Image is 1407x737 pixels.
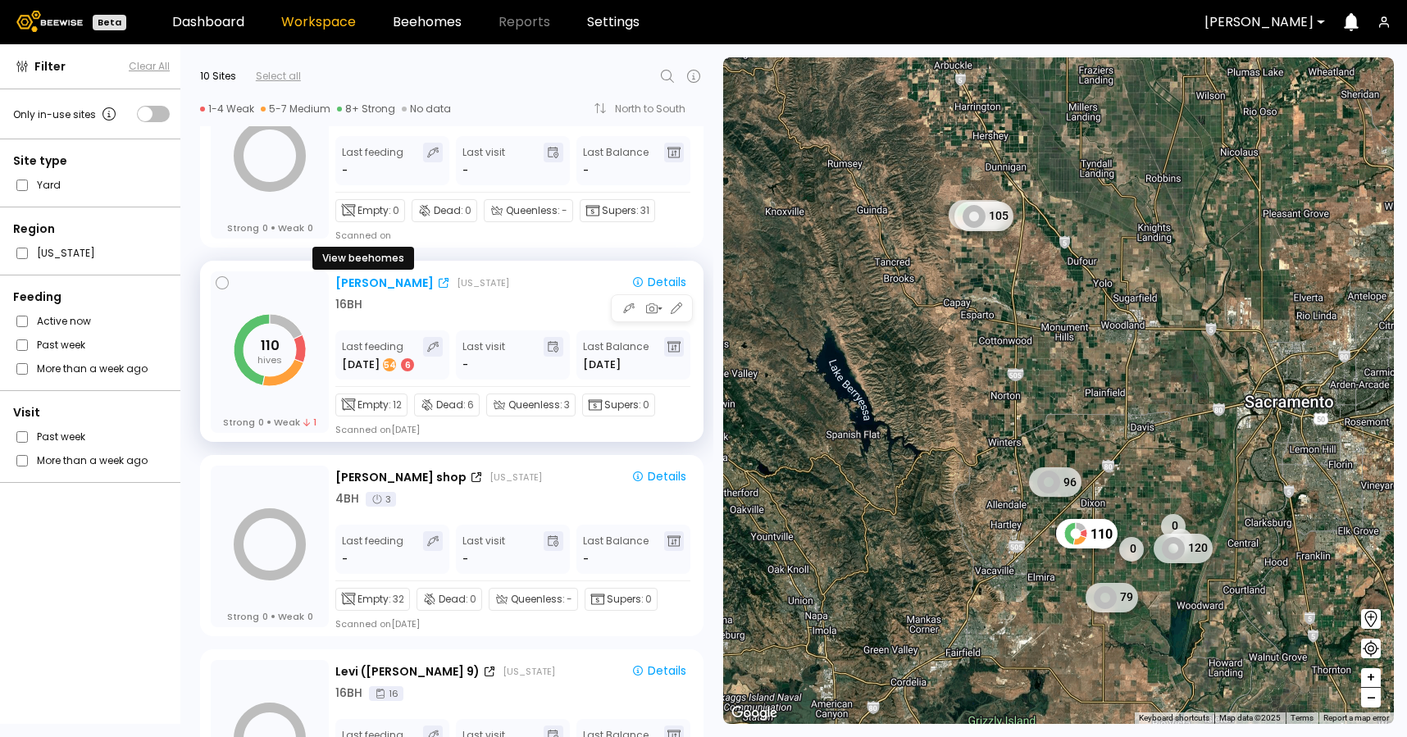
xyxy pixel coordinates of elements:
[503,665,555,678] div: [US_STATE]
[335,685,362,702] div: 16 BH
[342,551,349,567] div: -
[583,337,649,373] div: Last Balance
[335,490,359,507] div: 4 BH
[342,162,349,179] div: -
[335,663,480,680] div: Levi ([PERSON_NAME] 9)
[467,398,474,412] span: 6
[342,531,403,567] div: Last feeding
[13,221,170,238] div: Region
[580,199,655,222] div: Supers:
[393,592,404,607] span: 32
[393,203,399,218] span: 0
[462,531,505,567] div: Last visit
[13,289,170,306] div: Feeding
[335,229,391,242] div: Scanned on
[257,353,282,366] tspan: hives
[37,312,91,330] label: Active now
[342,337,416,373] div: Last feeding
[499,16,550,29] span: Reports
[583,162,589,179] span: -
[567,592,572,607] span: -
[1291,713,1314,722] a: Terms (opens in new tab)
[13,404,170,421] div: Visit
[1029,467,1081,497] div: 96
[484,199,573,222] div: Queenless:
[583,531,649,567] div: Last Balance
[262,222,268,234] span: 0
[625,273,693,293] button: Details
[34,58,66,75] span: Filter
[564,398,570,412] span: 3
[412,199,477,222] div: Dead:
[583,143,649,179] div: Last Balance
[949,199,1008,229] div: 105
[417,588,482,611] div: Dead:
[457,276,509,289] div: [US_STATE]
[585,588,658,611] div: Supers:
[727,703,781,724] img: Google
[342,143,403,179] div: Last feeding
[583,357,621,373] span: [DATE]
[625,662,693,681] button: Details
[200,69,236,84] div: 10 Sites
[402,102,451,116] div: No data
[13,104,119,124] div: Only in-use sites
[256,69,301,84] div: Select all
[489,588,578,611] div: Queenless:
[954,201,1013,230] div: 105
[335,469,467,486] div: [PERSON_NAME] shop
[486,394,576,416] div: Queenless:
[393,16,462,29] a: Beehomes
[631,275,686,289] div: Details
[227,222,313,234] div: Strong Weak
[727,703,781,724] a: Open this area in Google Maps (opens a new window)
[93,15,126,30] div: Beta
[631,663,686,678] div: Details
[462,337,505,373] div: Last visit
[262,611,268,622] span: 0
[462,162,468,179] div: -
[37,452,148,469] label: More than a week ago
[335,588,410,611] div: Empty:
[227,611,313,622] div: Strong Weak
[1366,667,1376,688] span: +
[13,152,170,170] div: Site type
[37,360,148,377] label: More than a week ago
[261,102,330,116] div: 5-7 Medium
[470,592,476,607] span: 0
[1361,688,1381,707] button: –
[37,176,61,193] label: Yard
[366,492,396,507] div: 3
[335,296,362,313] div: 16 BH
[462,551,468,567] div: -
[1361,668,1381,688] button: +
[223,416,316,428] div: Strong Weak
[342,357,416,373] div: [DATE]
[37,244,95,262] label: [US_STATE]
[1161,513,1186,538] div: 0
[587,16,640,29] a: Settings
[489,471,542,484] div: [US_STATE]
[200,102,254,116] div: 1-4 Weak
[129,59,170,74] button: Clear All
[307,222,313,234] span: 0
[1168,528,1193,553] div: 0
[335,617,420,630] div: Scanned on [DATE]
[1154,533,1213,562] div: 120
[369,686,403,701] div: 16
[414,394,480,416] div: Dead:
[562,203,567,218] span: -
[462,357,468,373] div: -
[1367,688,1376,708] span: –
[631,469,686,484] div: Details
[615,104,697,114] div: North to South
[1323,713,1389,722] a: Report a map error
[261,336,280,355] tspan: 110
[335,394,408,416] div: Empty:
[625,467,693,487] button: Details
[335,199,405,222] div: Empty:
[1119,536,1144,561] div: 0
[312,247,414,270] div: View beehomes
[462,143,505,179] div: Last visit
